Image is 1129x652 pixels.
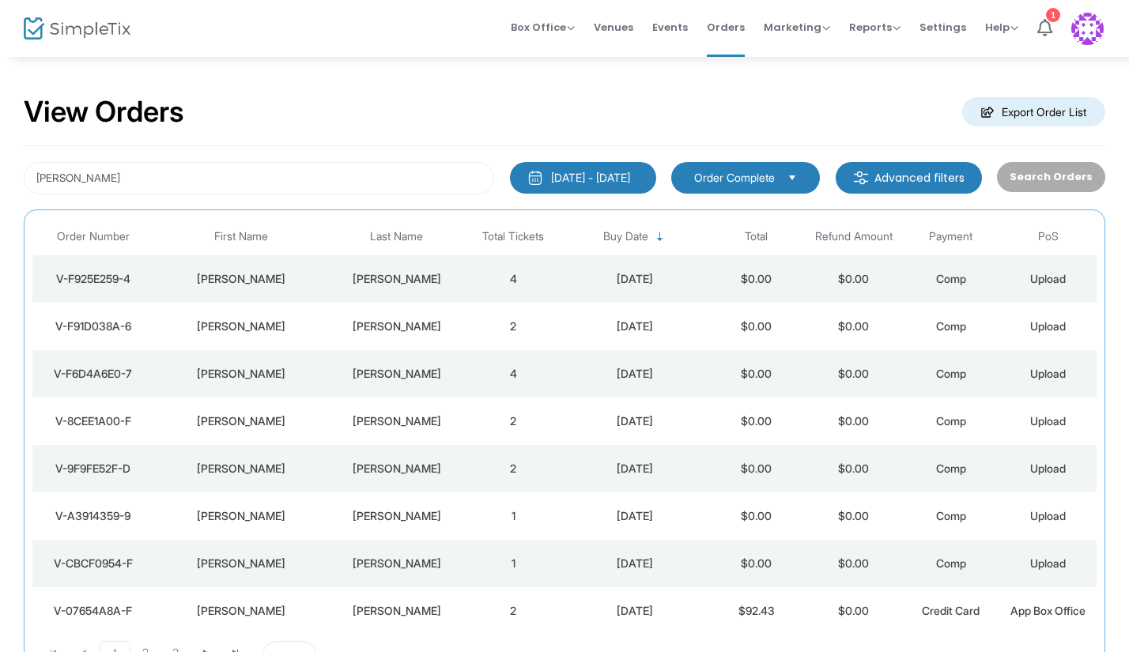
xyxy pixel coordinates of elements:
div: Wyatt [158,556,325,571]
span: Upload [1030,272,1066,285]
span: First Name [214,230,268,243]
div: Chapman [333,556,461,571]
td: 4 [465,350,562,398]
span: Comp [936,414,966,428]
td: 2 [465,398,562,445]
span: App Box Office [1010,604,1086,617]
span: Comp [936,462,966,475]
td: $0.00 [708,398,805,445]
td: $0.00 [805,445,902,492]
td: $0.00 [805,587,902,635]
div: V-F6D4A6E0-7 [36,366,150,382]
span: Comp [936,272,966,285]
div: 9/7/2025 [566,603,704,619]
span: Orders [707,7,745,47]
div: V-8CEE1A00-F [36,413,150,429]
span: Comp [936,509,966,522]
div: 9/10/2025 [566,413,704,429]
div: Feldhacker [333,271,461,287]
td: 2 [465,587,562,635]
div: V-F91D038A-6 [36,318,150,334]
div: V-F925E259-4 [36,271,150,287]
div: Wyatt [158,271,325,287]
td: $0.00 [805,255,902,303]
td: $0.00 [805,303,902,350]
span: PoS [1038,230,1059,243]
div: V-9F9FE52F-D [36,461,150,477]
div: [DATE] - [DATE] [551,170,630,186]
div: Wyatt [158,461,325,477]
div: V-A3914359-9 [36,508,150,524]
span: Order Number [57,230,130,243]
div: 9/11/2025 [566,318,704,334]
span: Comp [936,367,966,380]
span: Upload [1030,367,1066,380]
span: Upload [1030,509,1066,522]
span: Settings [919,7,966,47]
td: $0.00 [805,350,902,398]
m-button: Export Order List [962,97,1105,126]
td: 1 [465,540,562,587]
span: Comp [936,319,966,333]
span: Sortable [654,231,666,243]
td: $0.00 [805,540,902,587]
span: Upload [1030,414,1066,428]
td: $0.00 [708,445,805,492]
div: 9/10/2025 [566,366,704,382]
td: $0.00 [708,492,805,540]
span: Events [652,7,688,47]
div: Wyatt [158,318,325,334]
td: 2 [465,303,562,350]
span: Upload [1030,462,1066,475]
span: Marketing [764,20,830,35]
div: Wyatt [158,508,325,524]
img: filter [853,170,869,186]
td: 1 [465,492,562,540]
td: $0.00 [708,350,805,398]
td: $0.00 [708,255,805,303]
span: Venues [594,7,633,47]
button: Select [781,169,803,187]
td: $0.00 [805,492,902,540]
div: V-07654A8A-F [36,603,150,619]
span: Order Complete [694,170,775,186]
h2: View Orders [24,95,184,130]
div: Cassidy [333,508,461,524]
td: 4 [465,255,562,303]
th: Total Tickets [465,218,562,255]
div: Feldhacker [333,366,461,382]
div: Wyatt [158,366,325,382]
input: Search by name, email, phone, order number, ip address, or last 4 digits of card [24,162,494,194]
div: 9/8/2025 [566,556,704,571]
div: Feldhacker [333,461,461,477]
div: V-CBCF0954-F [36,556,150,571]
span: Reports [849,20,901,35]
div: 9/11/2025 [566,271,704,287]
td: 2 [465,445,562,492]
div: Cassidy [333,413,461,429]
td: $0.00 [708,303,805,350]
span: Payment [929,230,972,243]
button: [DATE] - [DATE] [510,162,656,194]
span: Upload [1030,319,1066,333]
div: GUENTHER [333,603,461,619]
div: Wyatt [158,413,325,429]
div: 1 [1046,8,1060,22]
div: Data table [32,218,1097,635]
span: Comp [936,556,966,570]
img: monthly [527,170,543,186]
td: $92.43 [708,587,805,635]
span: Box Office [511,20,575,35]
th: Total [708,218,805,255]
span: Help [985,20,1018,35]
span: Credit Card [922,604,980,617]
th: Refund Amount [805,218,902,255]
div: WYATT L [158,603,325,619]
span: Buy Date [603,230,648,243]
span: Upload [1030,556,1066,570]
td: $0.00 [805,398,902,445]
span: Last Name [370,230,423,243]
div: Cassidy [333,318,461,334]
td: $0.00 [708,540,805,587]
div: 9/10/2025 [566,508,704,524]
